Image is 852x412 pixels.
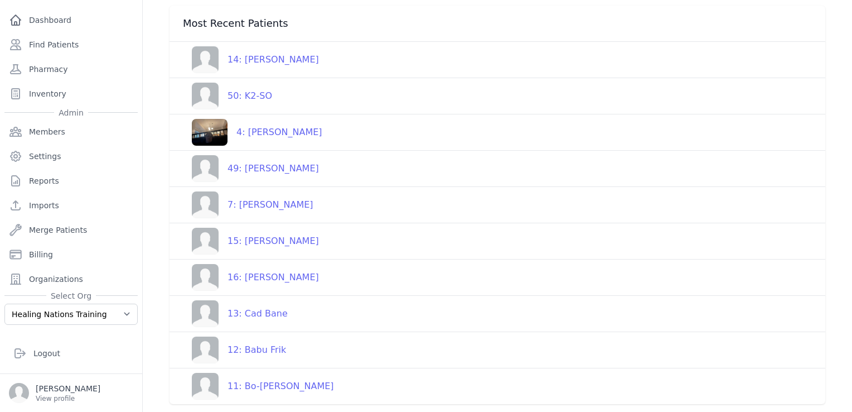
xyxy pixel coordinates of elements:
[9,383,133,403] a: [PERSON_NAME] View profile
[219,89,272,103] div: 50: K2-SO
[46,290,96,301] span: Select Org
[219,307,288,320] div: 13: Cad Bane
[183,46,319,73] a: 14: [PERSON_NAME]
[4,145,138,167] a: Settings
[192,46,219,73] img: person-242608b1a05df3501eefc295dc1bc67a.jpg
[192,228,219,255] img: person-242608b1a05df3501eefc295dc1bc67a.jpg
[219,162,319,175] div: 49: [PERSON_NAME]
[4,170,138,192] a: Reports
[192,155,219,182] img: person-242608b1a05df3501eefc295dc1bc67a.jpg
[183,155,319,182] a: 49: [PERSON_NAME]
[54,107,88,118] span: Admin
[219,234,319,248] div: 15: [PERSON_NAME]
[4,83,138,105] a: Inventory
[36,394,100,403] p: View profile
[4,58,138,80] a: Pharmacy
[183,300,288,327] a: 13: Cad Bane
[219,198,313,212] div: 7: [PERSON_NAME]
[4,219,138,241] a: Merge Patients
[4,268,138,290] a: Organizations
[219,53,319,66] div: 14: [PERSON_NAME]
[192,191,219,218] img: person-242608b1a05df3501eefc295dc1bc67a.jpg
[183,228,319,255] a: 15: [PERSON_NAME]
[192,337,219,363] img: person-242608b1a05df3501eefc295dc1bc67a.jpg
[192,83,219,109] img: person-242608b1a05df3501eefc295dc1bc67a.jpg
[183,337,286,363] a: 12: Babu Frik
[183,373,334,400] a: 11: Bo-[PERSON_NAME]
[183,17,288,30] span: Most Recent Patients
[4,121,138,143] a: Members
[219,380,334,393] div: 11: Bo-[PERSON_NAME]
[4,194,138,217] a: Imports
[183,264,319,291] a: 16: [PERSON_NAME]
[192,264,219,291] img: person-242608b1a05df3501eefc295dc1bc67a.jpg
[4,243,138,266] a: Billing
[9,342,133,365] a: Logout
[183,191,313,218] a: 7: [PERSON_NAME]
[192,119,227,146] img: TEn0a25LE+AAAACV0RVh0ZGF0ZTpjcmVhdGUAMjAyNS0wMi0xNVQwMDoxNzozMyswMDowMFJrWFEAAAAldEVYdGRhdGU6bW9k...
[192,373,219,400] img: person-242608b1a05df3501eefc295dc1bc67a.jpg
[183,119,322,146] a: 4: [PERSON_NAME]
[4,33,138,56] a: Find Patients
[4,9,138,31] a: Dashboard
[192,300,219,327] img: person-242608b1a05df3501eefc295dc1bc67a.jpg
[36,383,100,394] p: [PERSON_NAME]
[183,83,272,109] a: 50: K2-SO
[219,343,286,357] div: 12: Babu Frik
[219,271,319,284] div: 16: [PERSON_NAME]
[227,126,322,139] div: 4: [PERSON_NAME]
